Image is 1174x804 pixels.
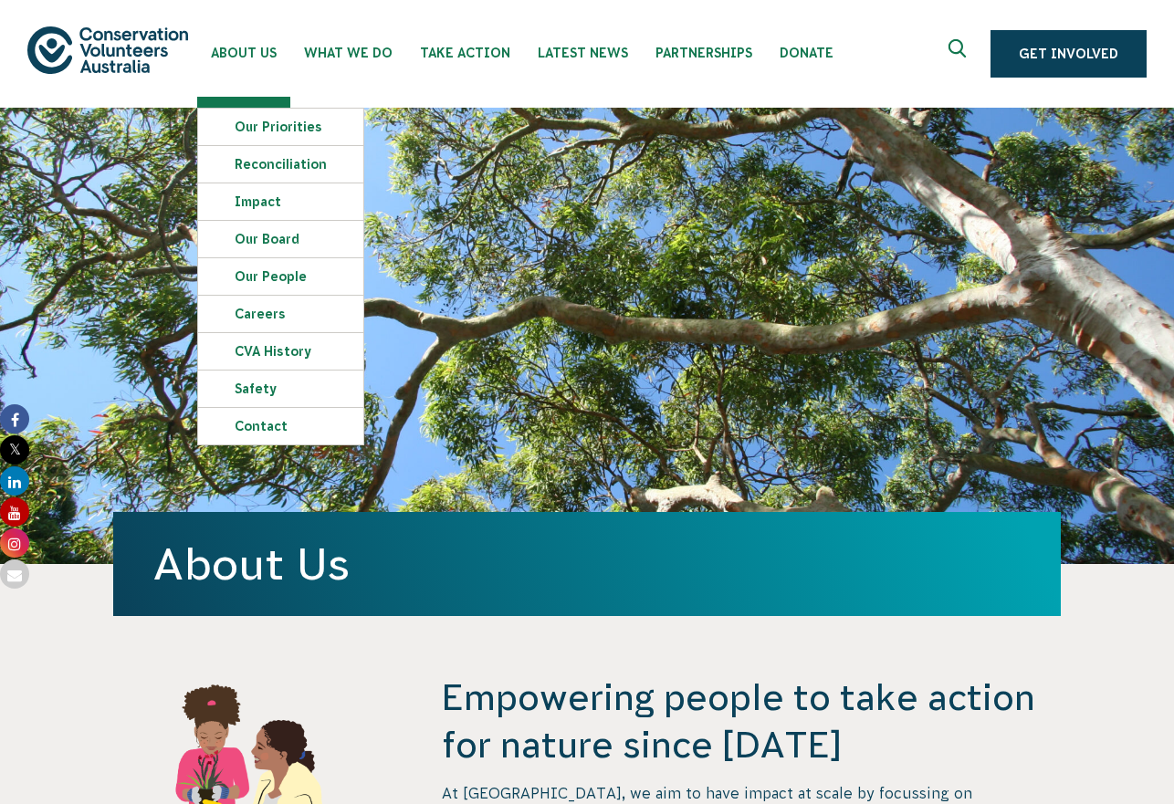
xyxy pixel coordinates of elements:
[198,296,363,332] a: Careers
[198,146,363,183] a: Reconciliation
[198,258,363,295] a: Our People
[655,46,752,60] span: Partnerships
[938,32,981,76] button: Expand search box Close search box
[27,26,188,73] img: logo.svg
[198,109,363,145] a: Our Priorities
[991,30,1147,78] a: Get Involved
[420,46,510,60] span: Take Action
[304,46,393,60] span: What We Do
[198,221,363,257] a: Our Board
[949,39,971,68] span: Expand search box
[780,46,833,60] span: Donate
[198,183,363,220] a: Impact
[442,673,1061,768] h4: Empowering people to take action for nature since [DATE]
[538,46,628,60] span: Latest News
[198,333,363,370] a: CVA history
[198,371,363,407] a: Safety
[198,408,363,444] a: Contact
[153,539,1021,589] h1: About Us
[211,46,277,60] span: About Us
